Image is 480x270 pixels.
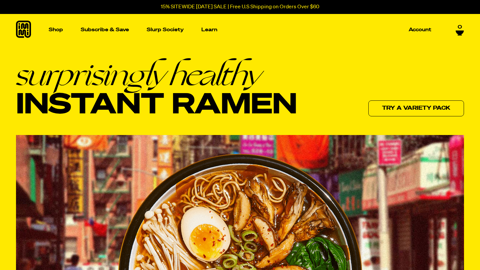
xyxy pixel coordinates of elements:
p: Account [409,27,431,32]
p: Shop [49,27,63,32]
a: Subscribe & Save [78,25,132,35]
h1: Instant Ramen [16,59,297,121]
span: 0 [458,24,462,30]
p: Subscribe & Save [81,27,129,32]
a: 0 [456,24,464,36]
a: Slurp Society [144,25,186,35]
a: Account [406,25,434,35]
nav: Main navigation [46,14,434,46]
a: Try a variety pack [368,100,464,116]
a: Learn [199,14,220,46]
p: 15% SITEWIDE [DATE] SALE | Free U.S Shipping on Orders Over $60 [161,4,319,10]
p: Slurp Society [147,27,184,32]
p: Learn [201,27,217,32]
a: Shop [46,14,66,46]
em: surprisingly healthy [16,59,297,90]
